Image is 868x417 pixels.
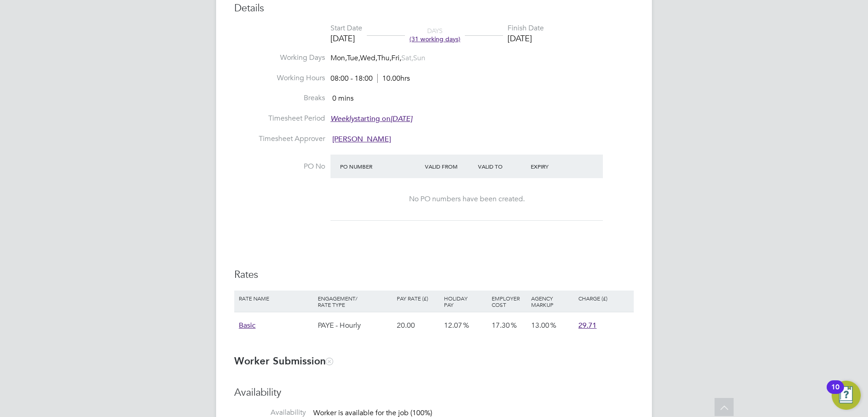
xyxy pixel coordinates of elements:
[360,53,377,63] span: Wed,
[316,312,395,339] div: PAYE - Hourly
[332,135,391,144] span: [PERSON_NAME]
[234,134,325,144] label: Timesheet Approver
[401,53,413,63] span: Sat,
[377,74,410,83] span: 10.00hrs
[413,53,425,63] span: Sun
[409,35,460,43] span: (31 working days)
[234,355,333,367] b: Worker Submission
[395,291,442,306] div: Pay Rate (£)
[234,2,634,15] h3: Details
[237,291,316,306] div: Rate Name
[492,321,510,330] span: 17.30
[391,53,401,63] span: Fri,
[234,53,325,63] label: Working Days
[489,291,529,312] div: Employer Cost
[508,33,544,44] div: [DATE]
[330,24,362,33] div: Start Date
[234,93,325,103] label: Breaks
[528,158,582,175] div: Expiry
[234,386,634,399] h3: Availability
[234,268,634,281] h3: Rates
[377,53,391,63] span: Thu,
[239,321,256,330] span: Basic
[832,381,861,410] button: Open Resource Center, 10 new notifications
[347,53,360,63] span: Tue,
[405,27,465,43] div: DAYS
[578,321,597,330] span: 29.71
[508,24,544,33] div: Finish Date
[330,33,362,44] div: [DATE]
[576,291,631,306] div: Charge (£)
[831,387,839,399] div: 10
[529,291,576,312] div: Agency Markup
[330,74,410,83] div: 08:00 - 18:00
[390,114,412,123] em: [DATE]
[442,291,489,312] div: Holiday Pay
[316,291,395,312] div: Engagement/ Rate Type
[234,162,325,171] label: PO No
[338,158,423,175] div: PO Number
[330,114,412,123] span: starting on
[476,158,529,175] div: Valid To
[423,158,476,175] div: Valid From
[234,73,325,83] label: Working Hours
[332,94,354,103] span: 0 mins
[444,321,462,330] span: 12.07
[395,312,442,339] div: 20.00
[340,194,594,204] div: No PO numbers have been created.
[330,53,347,63] span: Mon,
[531,321,549,330] span: 13.00
[234,114,325,123] label: Timesheet Period
[330,114,355,123] em: Weekly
